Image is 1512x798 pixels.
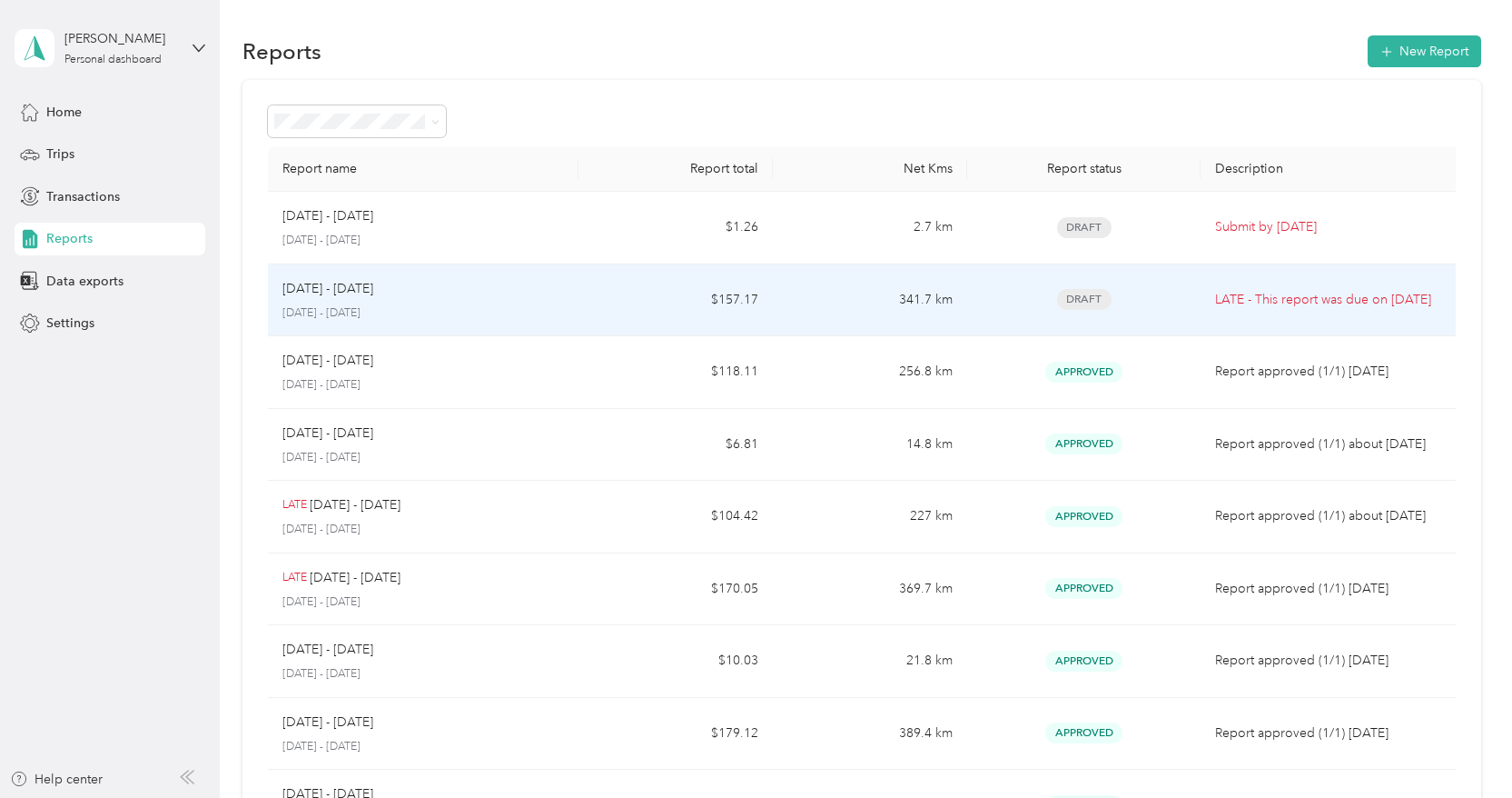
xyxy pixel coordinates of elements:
span: Draft [1057,217,1112,238]
div: Report status [982,161,1186,176]
td: 369.7 km [773,554,967,626]
td: 256.8 km [773,336,967,409]
span: Approved [1045,506,1122,527]
p: [DATE] - [DATE] [282,450,565,466]
p: Submit by [DATE] [1215,217,1445,237]
span: Draft [1057,289,1112,310]
th: Description [1201,146,1459,192]
p: Report approved (1/1) [DATE] [1215,362,1445,382]
span: Settings [46,314,94,333]
span: Approved [1045,434,1122,454]
span: Approved [1045,578,1122,599]
th: Report total [578,146,773,192]
p: [DATE] - [DATE] [282,424,373,444]
p: [DATE] - [DATE] [282,206,373,226]
p: LATE [282,497,307,514]
span: Reports [46,229,93,248]
td: $157.17 [578,264,773,337]
h1: Reports [242,42,321,61]
p: [DATE] - [DATE] [282,666,565,683]
span: Trips [46,145,74,164]
td: $104.42 [578,481,773,554]
div: [PERSON_NAME] [64,29,178,48]
td: $1.26 [578,192,773,264]
td: 389.4 km [773,698,967,771]
td: 341.7 km [773,264,967,337]
span: Approved [1045,362,1122,383]
p: Report approved (1/1) [DATE] [1215,723,1445,743]
button: New Report [1368,35,1481,67]
p: Report approved (1/1) about [DATE] [1215,434,1445,454]
td: $170.05 [578,554,773,626]
td: $179.12 [578,698,773,771]
button: Help center [10,770,103,789]
td: 21.8 km [773,625,967,698]
td: $6.81 [578,409,773,482]
span: Approved [1045,723,1122,743]
span: Transactions [46,187,120,206]
td: 2.7 km [773,192,967,264]
p: [DATE] - [DATE] [282,522,565,538]
td: 227 km [773,481,967,554]
p: [DATE] - [DATE] [282,377,565,394]
span: Home [46,103,82,122]
p: LATE - This report was due on [DATE] [1215,290,1445,310]
p: LATE [282,570,307,586]
p: [DATE] - [DATE] [282,713,373,733]
p: Report approved (1/1) about [DATE] [1215,506,1445,526]
p: [DATE] - [DATE] [282,739,565,755]
span: Data exports [46,272,124,291]
span: Approved [1045,651,1122,672]
p: [DATE] - [DATE] [282,594,565,611]
td: 14.8 km [773,409,967,482]
th: Net Kms [773,146,967,192]
p: [DATE] - [DATE] [282,351,373,371]
p: [DATE] - [DATE] [310,495,400,515]
td: $118.11 [578,336,773,409]
p: [DATE] - [DATE] [310,568,400,588]
div: Personal dashboard [64,55,162,65]
iframe: Everlance-gr Chat Button Frame [1410,696,1512,798]
p: [DATE] - [DATE] [282,279,373,299]
p: [DATE] - [DATE] [282,305,565,322]
p: Report approved (1/1) [DATE] [1215,651,1445,671]
p: Report approved (1/1) [DATE] [1215,579,1445,599]
p: [DATE] - [DATE] [282,233,565,249]
th: Report name [268,146,579,192]
td: $10.03 [578,625,773,698]
p: [DATE] - [DATE] [282,640,373,660]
